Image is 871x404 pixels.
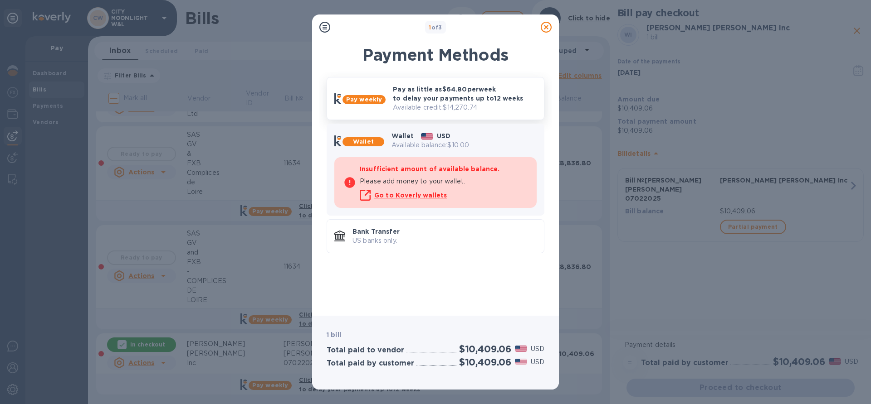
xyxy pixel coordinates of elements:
[327,346,404,355] h3: Total paid to vendor
[459,356,511,368] h2: $10,409.06
[352,236,537,245] p: US banks only.
[429,24,442,31] b: of 3
[459,343,511,355] h2: $10,409.06
[327,45,544,64] h1: Payment Methods
[346,96,382,103] b: Pay weekly
[352,227,537,236] p: Bank Transfer
[360,165,499,173] b: Insufficient amount of available balance.
[353,138,374,145] b: Wallet
[429,24,431,31] span: 1
[374,192,447,199] u: Go to Koverly wallets
[393,85,537,103] p: Pay as little as $64.80 per week to delay your payments up to 12 weeks
[327,331,341,338] b: 1 bill
[421,133,433,139] img: USD
[327,359,414,368] h3: Total paid by customer
[515,346,527,352] img: USD
[531,357,544,367] p: USD
[391,140,537,150] p: Available balance: $10.00
[437,131,450,140] p: USD
[531,344,544,354] p: USD
[391,131,414,140] p: Wallet
[515,359,527,365] img: USD
[360,177,528,186] p: Please add money to your wallet.
[393,103,537,112] p: Available credit: $14,270.74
